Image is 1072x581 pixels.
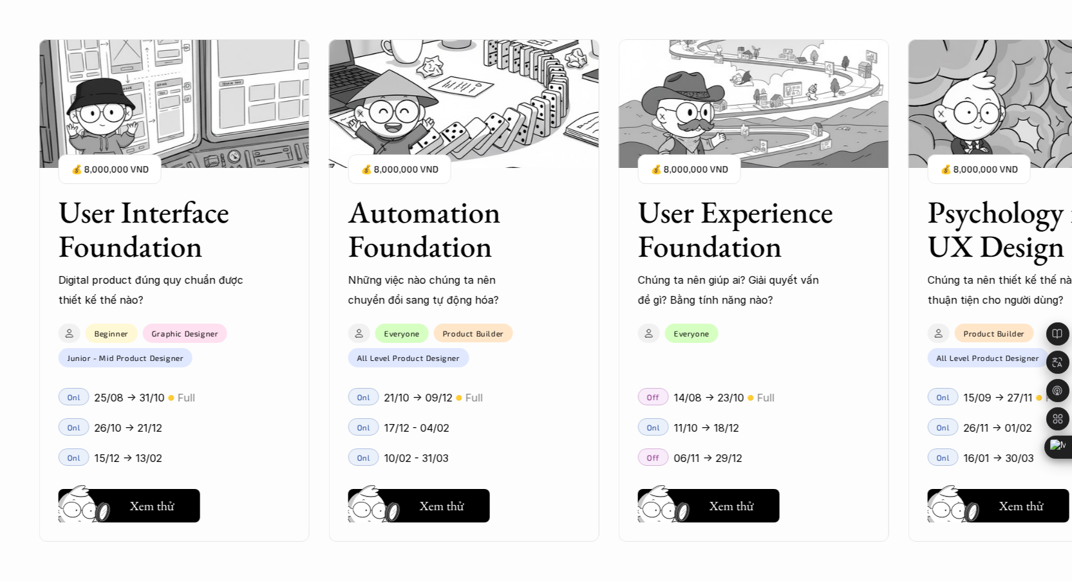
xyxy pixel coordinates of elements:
[647,453,660,462] p: Off
[130,497,174,515] h5: Xem thử
[384,388,453,407] p: 21/10 -> 09/12
[59,195,258,263] h3: User Interface Foundation
[456,393,462,403] p: 🟡
[748,393,754,403] p: 🟡
[757,388,775,407] p: Full
[168,393,174,403] p: 🟡
[674,388,744,407] p: 14/08 -> 23/10
[928,489,1069,522] button: Xem thử
[1036,393,1042,403] p: 🟡
[357,423,370,432] p: Onl
[59,270,245,309] p: Digital product đúng quy chuẩn được thiết kế thế nào?
[71,161,149,178] p: 💰 8,000,000 VND
[95,388,165,407] p: 25/08 -> 31/10
[348,489,490,522] button: Xem thử
[646,423,660,432] p: Onl
[638,270,825,309] p: Chúng ta nên giúp ai? Giải quyết vấn đề gì? Bằng tính năng nào?
[928,484,1069,522] a: Xem thử
[348,270,535,309] p: Những việc nào chúng ta nên chuyển đổi sang tự động hóa?
[357,453,370,462] p: Onl
[384,418,449,438] p: 17/12 - 04/02
[442,329,503,338] p: Product Builder
[936,392,950,401] p: Onl
[937,353,1040,362] p: All Level Product Designer
[964,448,1034,468] p: 16/01 -> 30/03
[357,392,370,401] p: Onl
[638,195,838,263] h3: User Experience Foundation
[348,195,548,263] h3: Automation Foundation
[941,161,1018,178] p: 💰 8,000,000 VND
[384,448,449,468] p: 10/02 - 31/03
[999,497,1044,515] h5: Xem thử
[68,353,183,362] p: Junior - Mid Product Designer
[674,329,710,338] p: Everyone
[348,484,490,522] a: Xem thử
[651,161,728,178] p: 💰 8,000,000 VND
[361,161,438,178] p: 💰 8,000,000 VND
[357,353,460,362] p: All Level Product Designer
[384,329,420,338] p: Everyone
[420,497,464,515] h5: Xem thử
[59,484,200,522] a: Xem thử
[674,448,742,468] p: 06/11 -> 29/12
[638,489,780,522] button: Xem thử
[710,497,754,515] h5: Xem thử
[964,418,1032,438] p: 26/11 -> 01/02
[964,388,1033,407] p: 15/09 -> 27/11
[936,423,950,432] p: Onl
[647,392,660,401] p: Off
[936,453,950,462] p: Onl
[178,388,195,407] p: Full
[638,484,780,522] a: Xem thử
[95,418,162,438] p: 26/10 -> 21/12
[95,448,162,468] p: 15/12 -> 13/02
[1046,388,1063,407] p: Full
[674,418,739,438] p: 11/10 -> 18/12
[151,329,218,338] p: Graphic Designer
[59,489,200,522] button: Xem thử
[964,329,1025,338] p: Product Builder
[465,388,483,407] p: Full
